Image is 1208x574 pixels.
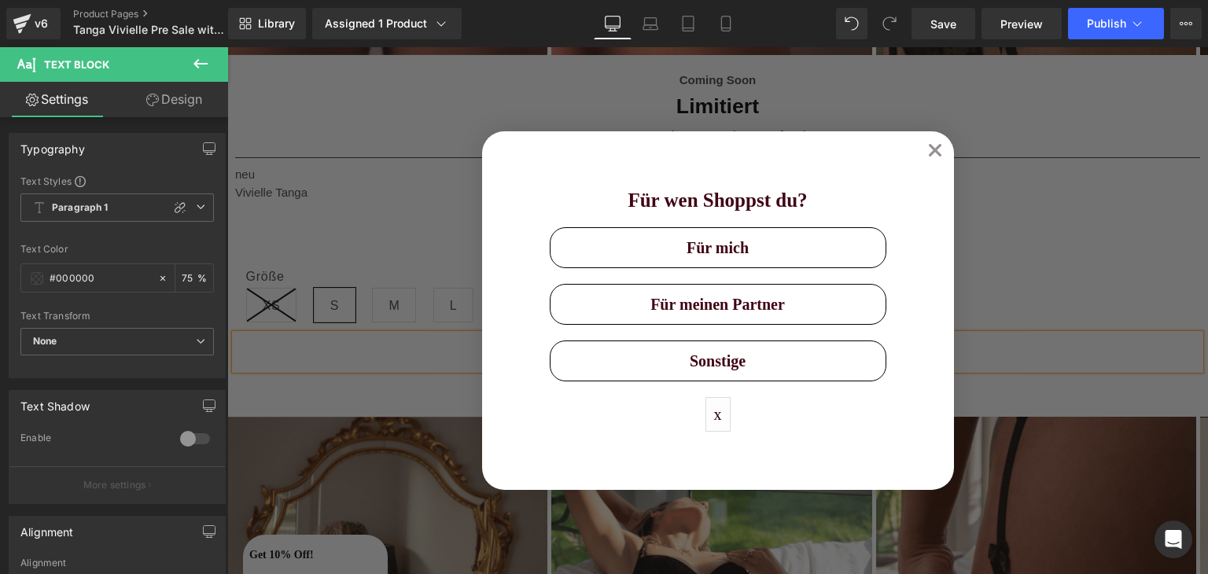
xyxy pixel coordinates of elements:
[400,142,580,164] span: Für wen Shoppst du?
[669,8,707,39] a: Tablet
[1155,521,1192,558] div: Open Intercom Messenger
[73,8,254,20] a: Product Pages
[1087,17,1126,30] span: Publish
[175,264,213,292] div: %
[874,8,905,39] button: Redo
[20,175,214,187] div: Text Styles
[6,8,61,39] a: v6
[20,391,90,413] div: Text Shadow
[322,293,659,334] button: Sonstige
[117,82,231,117] a: Design
[52,201,109,215] b: Paragraph 1
[478,350,503,385] button: x
[73,24,224,36] span: Tanga Vivielle Pre Sale with costs
[325,16,449,31] div: Assigned 1 Product
[9,466,225,503] button: More settings
[1068,8,1164,39] button: Publish
[83,478,146,492] p: More settings
[20,134,85,156] div: Typography
[322,180,659,221] button: Für mich
[44,58,109,71] span: Text Block
[930,16,956,32] span: Save
[33,335,57,347] b: None
[20,557,214,568] div: Alignment
[50,270,150,287] input: Color
[981,8,1062,39] a: Preview
[695,90,720,116] button: Close dialog
[20,244,214,255] div: Text Color
[20,432,164,448] div: Enable
[228,8,306,39] a: New Library
[322,237,659,278] button: Für meinen Partner
[31,13,51,34] div: v6
[258,17,295,31] span: Library
[20,311,214,322] div: Text Transform
[1000,16,1043,32] span: Preview
[20,517,74,539] div: Alignment
[632,8,669,39] a: Laptop
[836,8,867,39] button: Undo
[707,8,745,39] a: Mobile
[1170,8,1202,39] button: More
[594,8,632,39] a: Desktop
